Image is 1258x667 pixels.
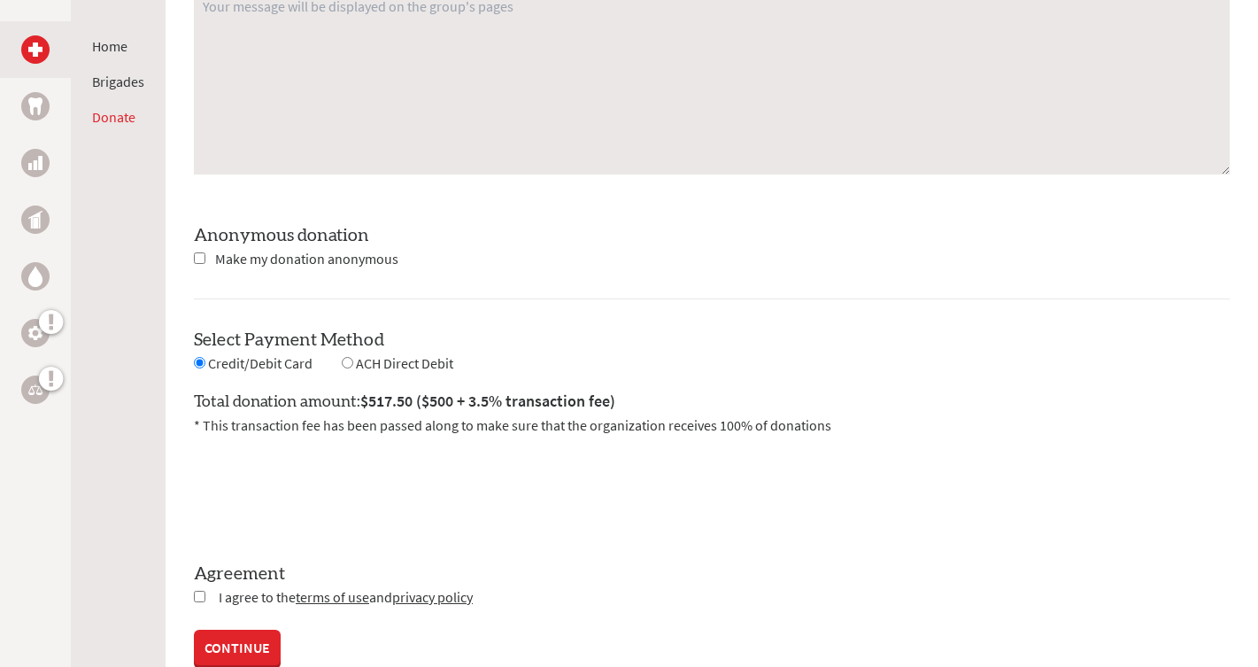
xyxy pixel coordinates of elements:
[21,206,50,234] a: Public Health
[21,92,50,120] a: Dental
[392,588,473,606] a: privacy policy
[208,354,313,372] span: Credit/Debit Card
[21,319,50,347] a: Engineering
[28,211,42,229] img: Public Health
[92,108,135,126] a: Donate
[194,331,384,349] label: Select Payment Method
[28,266,42,286] img: Water
[194,415,1230,436] p: * This transaction fee has been passed along to make sure that the organization receives 100% of ...
[28,384,42,395] img: Legal Empowerment
[194,630,281,665] a: CONTINUE
[92,73,144,90] a: Brigades
[21,149,50,177] a: Business
[21,262,50,291] a: Water
[28,43,42,57] img: Medical
[28,326,42,340] img: Engineering
[28,97,42,114] img: Dental
[194,227,369,244] label: Anonymous donation
[21,35,50,64] a: Medical
[356,354,453,372] span: ACH Direct Debit
[219,588,473,606] span: I agree to the and
[296,588,369,606] a: terms of use
[21,376,50,404] a: Legal Empowerment
[92,37,127,55] a: Home
[92,35,144,57] li: Home
[28,156,42,170] img: Business
[194,457,463,526] iframe: reCAPTCHA
[194,389,615,415] label: Total donation amount:
[215,250,398,268] span: Make my donation anonymous
[360,391,615,411] span: $517.50 ($500 + 3.5% transaction fee)
[194,562,1230,586] label: Agreement
[92,106,144,128] li: Donate
[92,71,144,92] li: Brigades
